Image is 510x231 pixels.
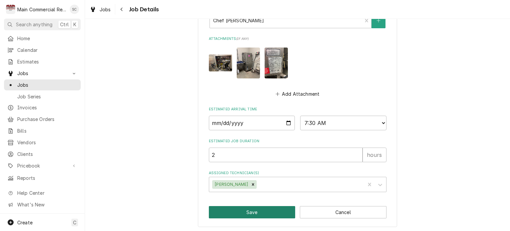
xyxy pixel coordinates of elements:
a: Go to What's New [4,199,81,210]
span: Clients [17,151,77,158]
svg: Create New Contact [377,18,381,23]
img: EweQ7mwNSRixiBgVMN5A [209,54,232,72]
div: Main Commercial Refrigeration Service [17,6,66,13]
button: Create New Contact [372,13,385,28]
button: Navigate back [117,4,127,15]
a: Jobs [87,4,114,15]
div: Sharon Campbell's Avatar [70,5,79,14]
span: Calendar [17,47,77,54]
div: Attachments [209,36,386,98]
div: Estimated Job Duration [209,139,386,162]
span: Purchase Orders [17,116,77,123]
div: Button Group [209,206,386,218]
div: Button Group Row [209,206,386,218]
div: M [6,5,15,14]
span: Job Details [127,5,159,14]
button: Cancel [300,206,386,218]
a: Vendors [4,137,81,148]
span: Home [17,35,77,42]
span: Search anything [16,21,52,28]
span: Pricebook [17,162,67,169]
div: hours [363,148,386,162]
a: Go to Jobs [4,68,81,79]
span: Job Series [17,93,77,100]
a: Estimates [4,56,81,67]
span: Jobs [17,81,77,88]
select: Time Select [300,116,386,130]
span: C [73,219,76,226]
a: Calendar [4,45,81,56]
span: Invoices [17,104,77,111]
span: ( if any ) [236,37,249,41]
a: Go to Pricebook [4,160,81,171]
span: Vendors [17,139,77,146]
a: Invoices [4,102,81,113]
a: Clients [4,149,81,160]
span: Jobs [100,6,111,13]
div: Main Commercial Refrigeration Service's Avatar [6,5,15,14]
a: Purchase Orders [4,114,81,125]
span: Reports [17,174,77,181]
a: Job Series [4,91,81,102]
div: [PERSON_NAME] [212,180,249,189]
button: Save [209,206,296,218]
div: SC [70,5,79,14]
img: BofDTujVRce8Qdta2HBx [237,48,260,78]
span: Create [17,220,33,225]
button: Search anythingCtrlK [4,19,81,30]
div: Assigned Technician(s) [209,171,386,192]
a: Bills [4,125,81,136]
img: XWXbUwz0R5mmjWTXoLID [265,48,288,78]
a: Home [4,33,81,44]
span: Help Center [17,189,77,196]
span: K [73,21,76,28]
div: Remove Caleb Gorton [249,180,257,189]
span: Estimates [17,58,77,65]
span: What's New [17,201,77,208]
a: Reports [4,173,81,183]
span: Bills [17,127,77,134]
span: Ctrl [60,21,69,28]
span: Jobs [17,70,67,77]
button: Add Attachment [274,89,321,98]
input: Date [209,116,295,130]
label: Assigned Technician(s) [209,171,386,176]
div: Estimated Arrival Time [209,107,386,130]
label: Estimated Job Duration [209,139,386,144]
label: Attachments [209,36,386,42]
a: Go to Help Center [4,187,81,198]
label: Estimated Arrival Time [209,107,386,112]
a: Jobs [4,79,81,90]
